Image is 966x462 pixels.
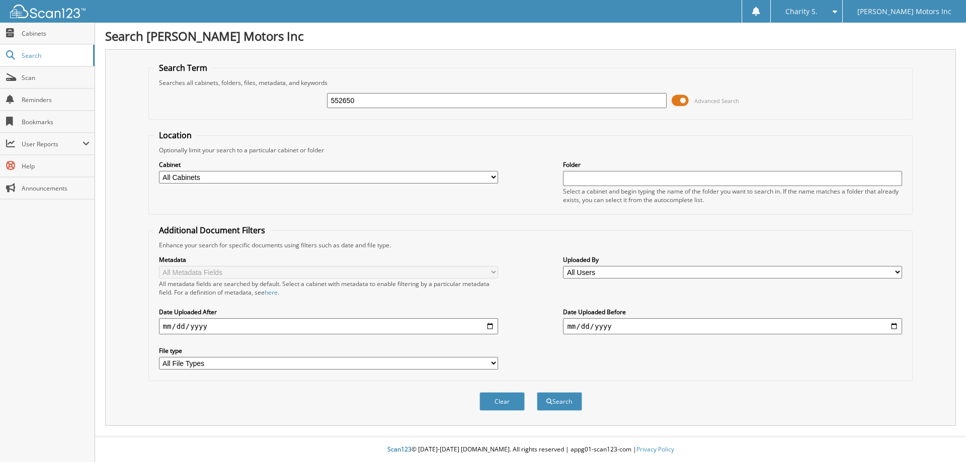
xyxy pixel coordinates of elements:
div: Select a cabinet and begin typing the name of the folder you want to search in. If the name match... [563,187,902,204]
span: [PERSON_NAME] Motors Inc [857,9,951,15]
legend: Location [154,130,197,141]
span: Scan123 [387,445,412,453]
div: Searches all cabinets, folders, files, metadata, and keywords [154,78,908,87]
label: File type [159,346,498,355]
span: Bookmarks [22,118,90,126]
span: Scan [22,73,90,82]
label: Folder [563,160,902,169]
iframe: Chat Widget [916,414,966,462]
input: start [159,318,498,334]
a: here [265,288,278,297]
input: end [563,318,902,334]
span: Cabinets [22,29,90,38]
label: Date Uploaded After [159,308,498,316]
div: Optionally limit your search to a particular cabinet or folder [154,146,908,154]
button: Clear [479,392,525,411]
button: Search [537,392,582,411]
label: Cabinet [159,160,498,169]
legend: Additional Document Filters [154,225,270,236]
div: All metadata fields are searched by default. Select a cabinet with metadata to enable filtering b... [159,280,498,297]
span: Announcements [22,184,90,193]
div: © [DATE]-[DATE] [DOMAIN_NAME]. All rights reserved | appg01-scan123-com | [95,437,966,462]
span: Reminders [22,96,90,104]
legend: Search Term [154,62,212,73]
img: scan123-logo-white.svg [10,5,86,18]
span: Advanced Search [694,97,739,105]
span: Search [22,51,88,60]
div: Enhance your search for specific documents using filters such as date and file type. [154,241,908,249]
span: Charity S. [785,9,818,15]
span: Help [22,162,90,170]
a: Privacy Policy [636,445,674,453]
label: Uploaded By [563,255,902,264]
h1: Search [PERSON_NAME] Motors Inc [105,28,956,44]
label: Date Uploaded Before [563,308,902,316]
label: Metadata [159,255,498,264]
span: User Reports [22,140,83,148]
